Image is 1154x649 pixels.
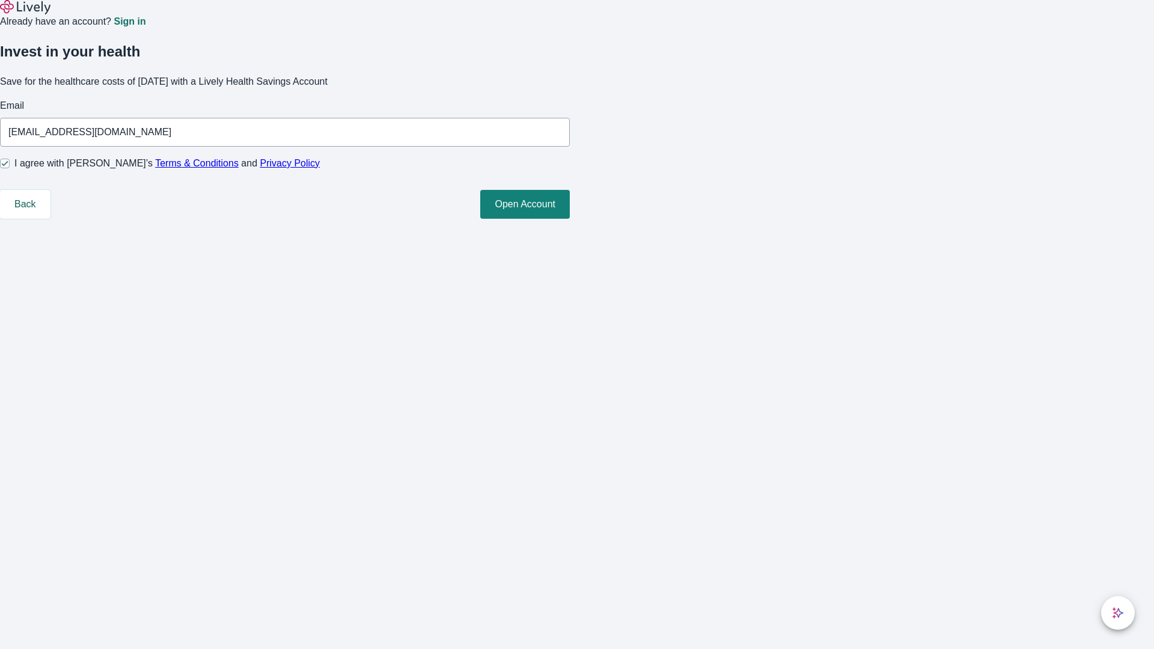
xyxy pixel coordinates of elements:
svg: Lively AI Assistant [1112,607,1124,619]
a: Privacy Policy [260,158,320,168]
a: Terms & Conditions [155,158,239,168]
button: chat [1101,596,1135,630]
a: Sign in [114,17,145,26]
span: I agree with [PERSON_NAME]’s and [14,156,320,171]
button: Open Account [480,190,570,219]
